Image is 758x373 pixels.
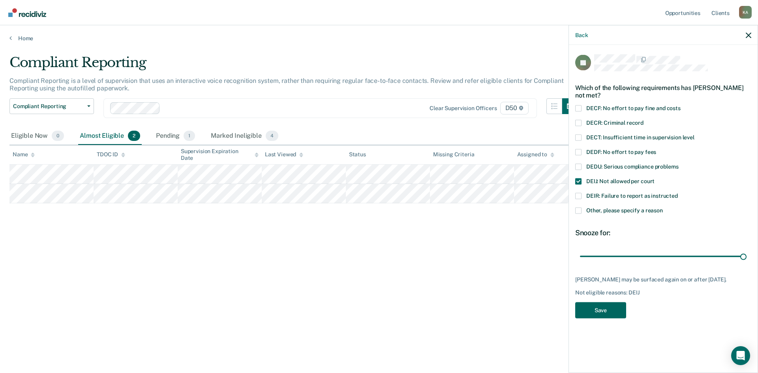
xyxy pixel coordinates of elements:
[97,151,125,158] div: TDOC ID
[575,228,751,237] div: Snooze for:
[8,8,46,17] img: Recidiviz
[575,276,751,283] div: [PERSON_NAME] may be surfaced again on or after [DATE].
[739,6,752,19] button: Profile dropdown button
[500,102,529,114] span: D50
[9,35,749,42] a: Home
[586,148,656,155] span: DEDF: No effort to pay fees
[128,131,140,141] span: 2
[586,192,678,199] span: DEIR: Failure to report as instructed
[517,151,554,158] div: Assigned to
[9,54,578,77] div: Compliant Reporting
[575,289,751,296] div: Not eligible reasons: DEIJ
[266,131,278,141] span: 4
[586,163,678,169] span: DEDU: Serious compliance problems
[433,151,475,158] div: Missing Criteria
[181,148,259,161] div: Supervision Expiration Date
[575,32,588,38] button: Back
[78,127,142,145] div: Almost Eligible
[13,151,35,158] div: Name
[154,127,197,145] div: Pending
[586,207,663,213] span: Other, please specify a reason
[184,131,195,141] span: 1
[586,134,694,140] span: DECT: Insufficient time in supervision level
[586,178,655,184] span: DEIJ: Not allowed per court
[586,119,644,126] span: DECR: Criminal record
[430,105,497,112] div: Clear supervision officers
[52,131,64,141] span: 0
[739,6,752,19] div: K A
[586,105,681,111] span: DECF: No effort to pay fine and costs
[265,151,303,158] div: Last Viewed
[575,77,751,105] div: Which of the following requirements has [PERSON_NAME] not met?
[349,151,366,158] div: Status
[575,302,626,318] button: Save
[9,127,66,145] div: Eligible Now
[209,127,280,145] div: Marked Ineligible
[9,77,563,92] p: Compliant Reporting is a level of supervision that uses an interactive voice recognition system, ...
[13,103,84,110] span: Compliant Reporting
[731,346,750,365] div: Open Intercom Messenger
